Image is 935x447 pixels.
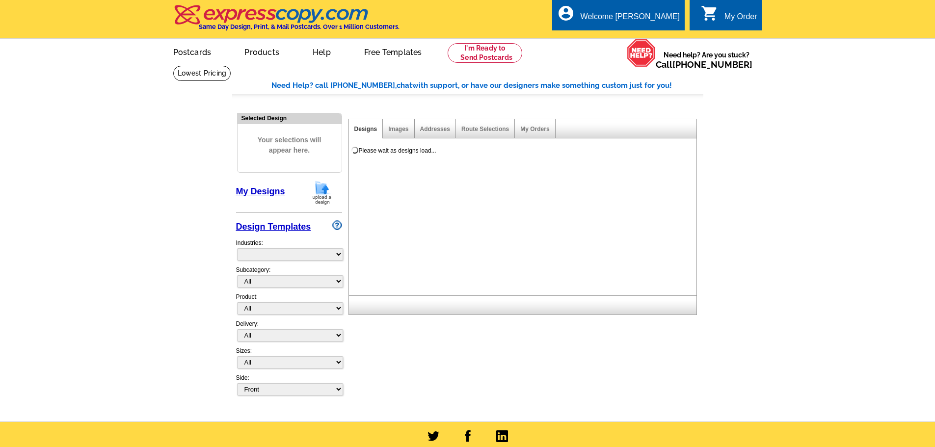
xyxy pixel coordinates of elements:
[297,40,347,63] a: Help
[236,234,342,265] div: Industries:
[236,222,311,232] a: Design Templates
[238,113,342,123] div: Selected Design
[158,40,227,63] a: Postcards
[332,220,342,230] img: design-wizard-help-icon.png
[397,81,412,90] span: chat
[236,373,342,396] div: Side:
[461,126,509,132] a: Route Selections
[701,11,757,23] a: shopping_cart My Order
[557,4,575,22] i: account_circle
[627,39,656,67] img: help
[236,319,342,346] div: Delivery:
[236,265,342,292] div: Subcategory:
[173,12,400,30] a: Same Day Design, Print, & Mail Postcards. Over 1 Million Customers.
[236,186,285,196] a: My Designs
[229,40,295,63] a: Products
[351,146,359,154] img: loading...
[359,146,436,155] div: Please wait as designs load...
[271,80,703,91] div: Need Help? call [PHONE_NUMBER], with support, or have our designers make something custom just fo...
[656,59,752,70] span: Call
[672,59,752,70] a: [PHONE_NUMBER]
[420,126,450,132] a: Addresses
[656,50,757,70] span: Need help? Are you stuck?
[236,292,342,319] div: Product:
[581,12,680,26] div: Welcome [PERSON_NAME]
[354,126,377,132] a: Designs
[724,12,757,26] div: My Order
[388,126,408,132] a: Images
[199,23,400,30] h4: Same Day Design, Print, & Mail Postcards. Over 1 Million Customers.
[309,180,335,205] img: upload-design
[245,125,334,165] span: Your selections will appear here.
[701,4,719,22] i: shopping_cart
[520,126,549,132] a: My Orders
[348,40,438,63] a: Free Templates
[236,346,342,373] div: Sizes:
